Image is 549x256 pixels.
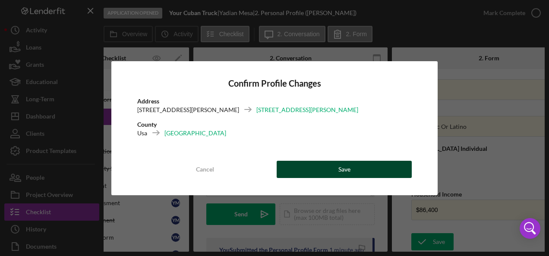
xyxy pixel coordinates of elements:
[164,129,226,137] div: [GEOGRAPHIC_DATA]
[338,161,350,178] div: Save
[137,161,272,178] button: Cancel
[137,121,157,128] b: County
[137,129,147,137] div: Usa
[196,161,214,178] div: Cancel
[137,106,239,114] div: [STREET_ADDRESS][PERSON_NAME]
[520,218,540,239] div: Open Intercom Messenger
[256,106,358,114] div: [STREET_ADDRESS][PERSON_NAME]
[137,78,412,88] h4: Confirm Profile Changes
[277,161,412,178] button: Save
[137,97,159,105] b: Address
